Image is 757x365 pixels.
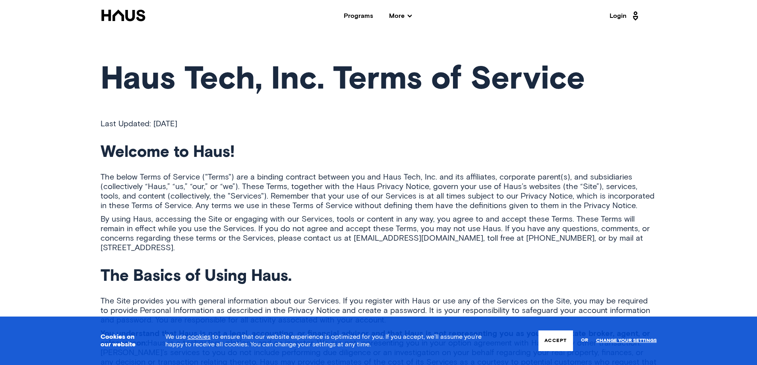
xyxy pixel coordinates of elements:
[101,214,657,253] p: By using Haus, accessing the Site or engaging with our Services, tools or content in any way, you...
[101,145,657,160] h2: Welcome to Haus!
[101,64,657,95] h1: Haus Tech, Inc. Terms of Service
[538,330,573,351] button: Accept
[101,333,145,348] h3: Cookies on our website
[101,296,657,325] p: The Site provides you with general information about our Services. If you register with Haus or u...
[165,334,482,348] span: We use to ensure that our website experience is optimized for you. If you accept, we’ll assume yo...
[610,10,641,22] a: Login
[101,268,657,284] h2: The Basics of Using Haus.
[344,13,373,19] a: Programs
[596,338,657,344] a: Change your settings
[188,334,211,340] a: cookies
[101,119,657,129] p: Last Updated: [DATE]
[101,172,657,211] p: The below Terms of Service ("Terms") are a binding contract between you and Haus Tech, Inc. and i...
[581,334,588,348] span: or
[389,13,412,19] span: More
